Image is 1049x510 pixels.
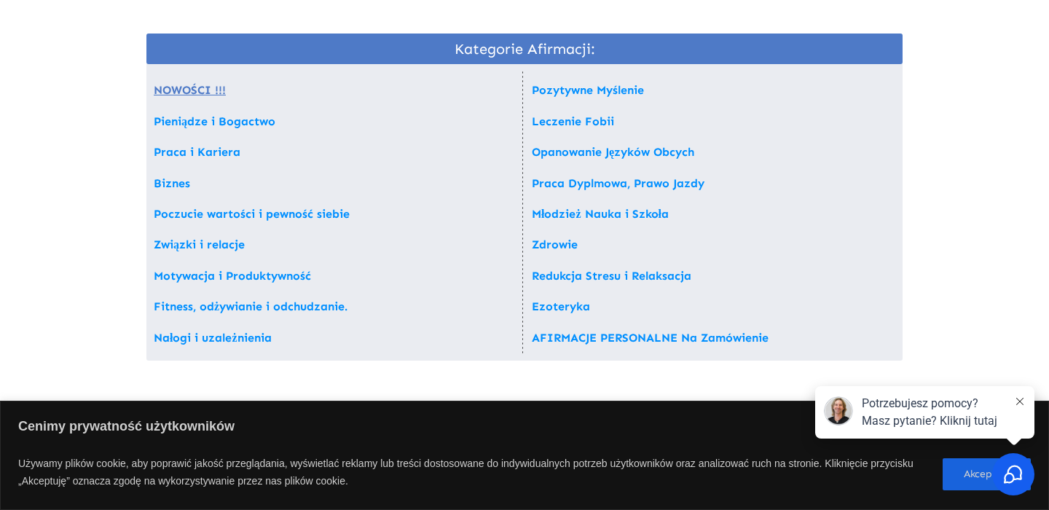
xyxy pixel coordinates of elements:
span: Kategorie Afirmacji: [146,34,903,64]
a: Fitness, odżywianie i odchudzanie. [154,299,347,313]
a: Pozytywne Myślenie [532,83,644,97]
p: Używamy plików cookie, aby poprawić jakość przeglądania, wyświetlać reklamy lub treści dostosowan... [18,451,932,498]
a: Praca Dyplmowa, Prawo Jazdy [532,176,704,190]
p: Cenimy prywatność użytkowników [18,414,1031,442]
a: NOWOŚCI !!! [154,83,226,97]
a: Nałogi i uzależnienia [154,331,272,345]
a: Opanowanie Języków Obcych [532,145,694,159]
a: Praca i Kariera [154,145,240,159]
a: Redukcja Stresu i Relaksacja [532,269,691,283]
a: Zdrowie [532,238,578,251]
a: Ezoteryka [532,299,590,313]
a: Poczucie wartości i pewność siebie [154,207,350,221]
a: Biznes [154,176,190,190]
a: Leczenie Fobii [532,114,614,128]
a: Motywacja i Produktywność [154,269,311,283]
a: AFIRMACJE PERSONALNE Na Zamówienie [532,331,769,345]
a: Młodzież Nauka i Szkoła [532,207,669,221]
a: Związki i relacje [154,238,245,251]
a: Pieniądze i Bogactwo [154,114,275,128]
